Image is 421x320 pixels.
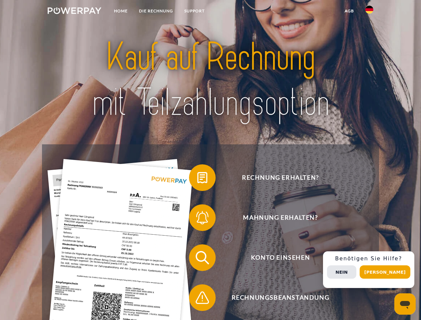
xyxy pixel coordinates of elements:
a: DIE RECHNUNG [133,5,179,17]
a: Home [108,5,133,17]
button: [PERSON_NAME] [360,265,410,279]
img: qb_warning.svg [194,289,211,306]
img: title-powerpay_de.svg [64,32,357,128]
img: qb_search.svg [194,249,211,266]
span: Konto einsehen [199,244,362,271]
img: qb_bill.svg [194,169,211,186]
img: de [365,6,373,14]
a: SUPPORT [179,5,210,17]
button: Rechnung erhalten? [189,164,362,191]
img: qb_bell.svg [194,209,211,226]
button: Nein [327,265,356,279]
span: Mahnung erhalten? [199,204,362,231]
h3: Benötigen Sie Hilfe? [327,255,410,262]
iframe: Schaltfläche zum Öffnen des Messaging-Fensters [394,293,416,315]
span: Rechnungsbeanstandung [199,284,362,311]
img: logo-powerpay-white.svg [48,7,101,14]
button: Rechnungsbeanstandung [189,284,362,311]
span: Rechnung erhalten? [199,164,362,191]
button: Mahnung erhalten? [189,204,362,231]
button: Konto einsehen [189,244,362,271]
div: Schnellhilfe [323,251,414,288]
a: agb [339,5,360,17]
